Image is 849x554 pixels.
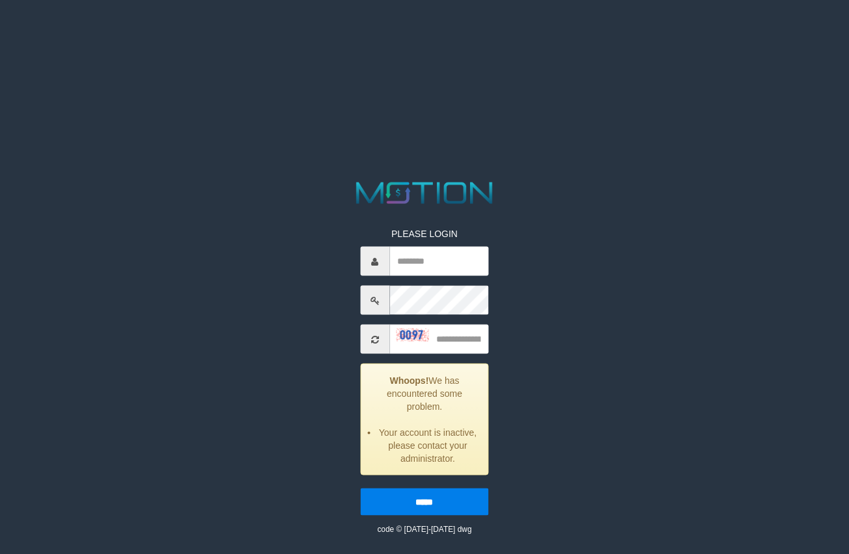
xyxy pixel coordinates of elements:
[360,364,489,475] div: We has encountered some problem.
[377,525,471,534] small: code © [DATE]-[DATE] dwg
[389,375,428,386] strong: Whoops!
[360,227,489,240] p: PLEASE LOGIN
[350,179,499,208] img: MOTION_logo.png
[396,329,428,342] img: captcha
[377,426,478,465] li: Your account is inactive, please contact your administrator.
